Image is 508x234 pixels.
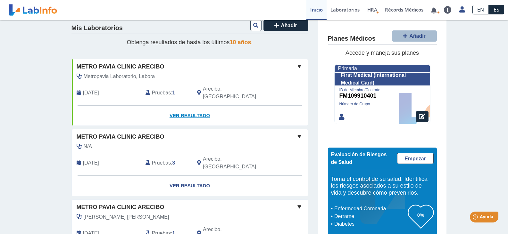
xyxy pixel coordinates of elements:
span: Arecibo, PR [203,85,274,101]
h3: 0% [408,211,434,219]
h4: Planes Médicos [328,35,376,43]
span: Empezar [404,156,426,161]
span: Arecibo, PR [203,155,274,171]
span: Evaluación de Riesgos de Salud [331,152,387,165]
span: Accede y maneja sus planes [346,50,419,56]
div: : [141,85,192,101]
iframe: Help widget launcher [451,209,501,227]
span: Metropavia Laboratorio, Labora [84,73,155,80]
span: 2025-08-28 [83,89,99,97]
span: HRA [367,6,377,13]
span: Metro Pavia Clinic Arecibo [77,133,164,141]
a: Ver Resultado [72,106,308,126]
span: Pruebas [152,159,171,167]
b: 1 [172,90,175,95]
span: Añadir [281,23,297,28]
button: Añadir [263,20,308,31]
span: Rios La Luz, Vanessa [84,213,169,221]
span: Metro Pavia Clinic Arecibo [77,203,164,212]
div: : [141,155,192,171]
span: Añadir [409,33,426,39]
li: Enfermedad Coronaria [333,205,408,213]
li: Derrame [333,213,408,220]
li: Diabetes [333,220,408,228]
span: Primaria [338,66,357,71]
b: 3 [172,160,175,165]
span: N/A [84,143,92,150]
a: ES [489,5,504,14]
button: Añadir [392,30,437,42]
a: Empezar [397,153,434,164]
span: Obtenga resultados de hasta los últimos . [127,39,253,45]
span: Metro Pavia Clinic Arecibo [77,62,164,71]
span: Pruebas [152,89,171,97]
a: Ver Resultado [72,176,308,196]
span: 10 años [230,39,251,45]
span: 2024-12-20 [83,159,99,167]
h5: Toma el control de su salud. Identifica los riesgos asociados a su estilo de vida y descubre cómo... [331,176,434,197]
h4: Mis Laboratorios [71,24,123,32]
a: EN [472,5,489,14]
